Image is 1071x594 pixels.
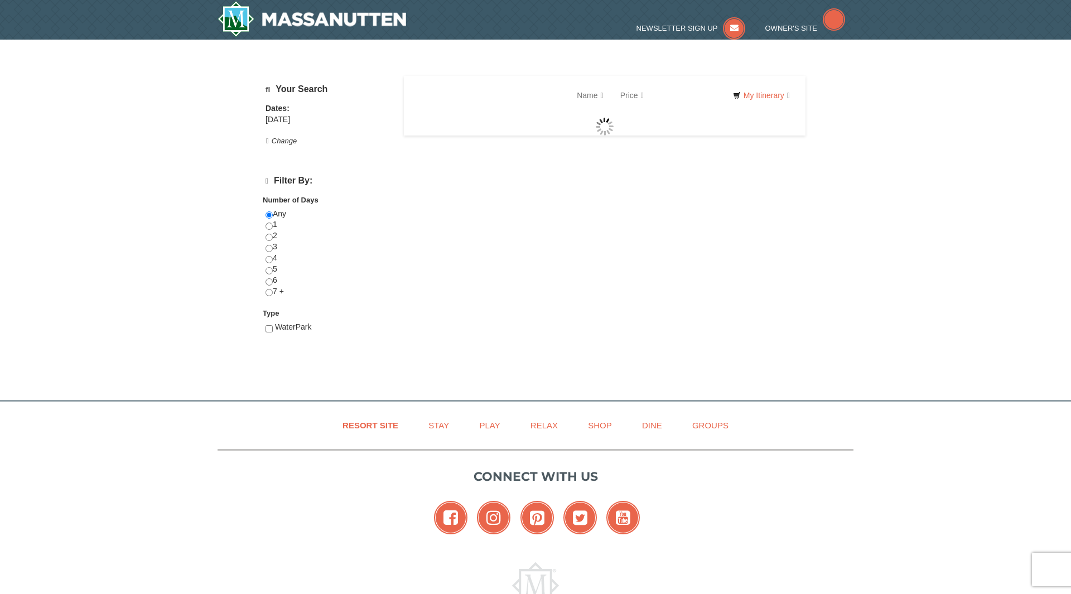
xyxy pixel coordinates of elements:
a: Groups [678,413,742,438]
a: Resort Site [329,413,412,438]
a: Stay [414,413,463,438]
strong: Type [263,309,279,317]
strong: Number of Days [263,196,319,204]
a: Name [568,84,611,107]
div: Any 1 2 3 4 5 6 7 + [266,209,390,308]
h4: Filter By: [266,176,390,186]
strong: Dates: [266,104,290,113]
span: WaterPark [275,322,312,331]
img: wait gif [596,118,614,136]
span: Owner's Site [765,24,818,32]
a: Owner's Site [765,24,846,32]
a: My Itinerary [726,87,797,104]
h5: Your Search [266,84,390,95]
div: [DATE] [266,114,390,125]
a: Newsletter Sign Up [636,24,746,32]
a: Price [612,84,652,107]
button: Change [266,135,297,147]
span: Newsletter Sign Up [636,24,718,32]
a: Shop [574,413,626,438]
a: Massanutten Resort [218,1,406,37]
p: Connect with us [218,467,853,486]
img: Massanutten Resort Logo [218,1,406,37]
a: Relax [517,413,572,438]
a: Play [465,413,514,438]
a: Dine [628,413,676,438]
